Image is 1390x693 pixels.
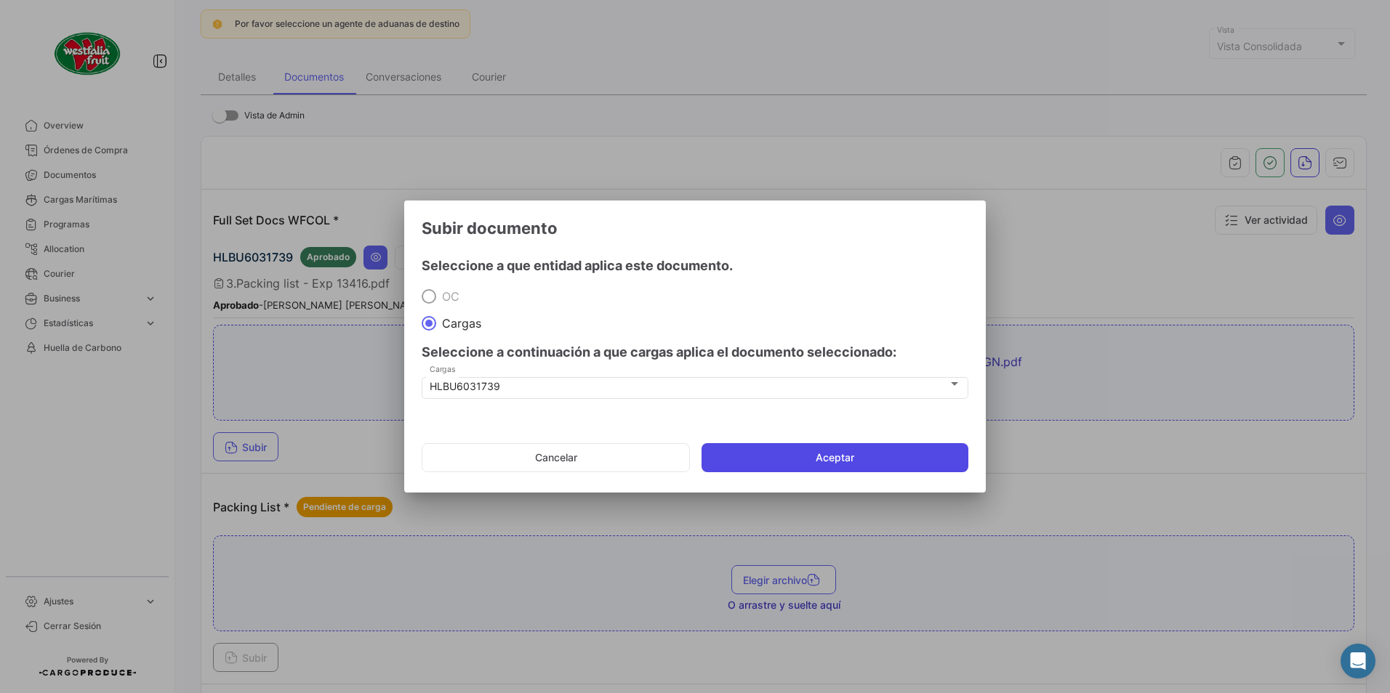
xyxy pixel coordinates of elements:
div: Abrir Intercom Messenger [1341,644,1375,678]
mat-select-trigger: HLBU6031739 [430,380,500,392]
button: Aceptar [702,443,968,472]
h4: Seleccione a que entidad aplica este documento. [422,256,968,276]
span: Cargas [436,316,481,331]
h3: Subir documento [422,218,968,238]
h4: Seleccione a continuación a que cargas aplica el documento seleccionado: [422,342,968,362]
span: OC [436,289,459,304]
button: Cancelar [422,443,690,472]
